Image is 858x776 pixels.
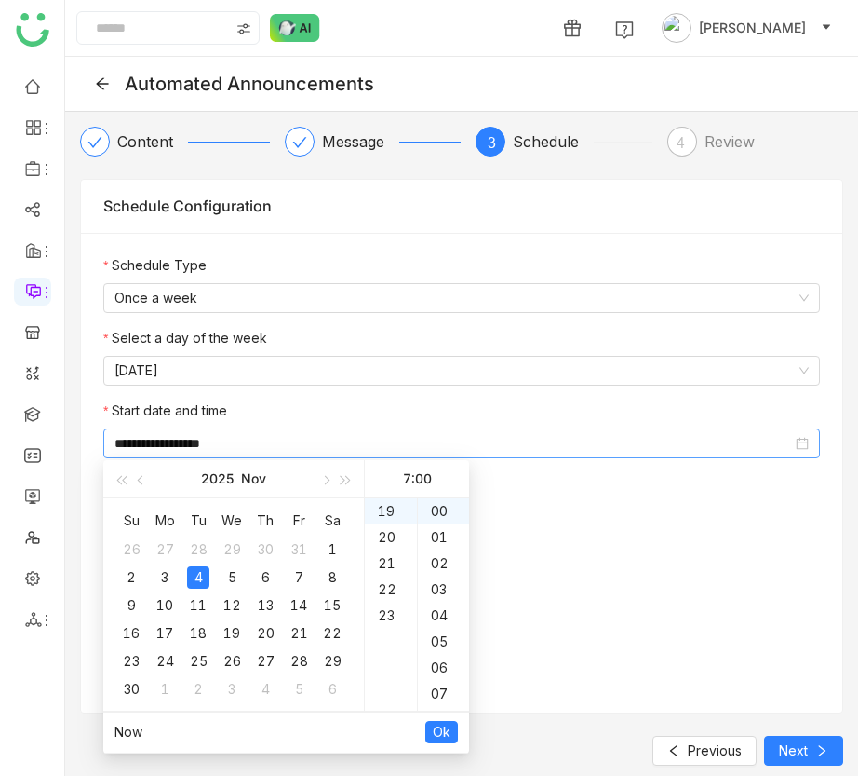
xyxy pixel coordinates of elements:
div: Schedule Configuration [103,180,820,233]
div: 9 [120,594,142,617]
div: 06 [418,655,469,681]
td: 2025-11-27 12:00 AM [248,647,282,675]
button: Last year (Control + left) [111,460,131,497]
td: 2025-11-09 12:00 AM [114,592,148,619]
div: 27 [154,538,176,561]
td: 2025-11-19 12:00 AM [215,619,248,647]
div: 4Review [667,127,843,157]
div: 31 [288,538,310,561]
td: 2025-11-01 12:00 AM [315,536,349,564]
td: 2025-12-06 12:00 AM [315,675,349,703]
div: 6 [254,566,276,589]
div: 3 [154,566,176,589]
button: Next month (PageDown) [315,460,335,497]
div: 5 [288,678,310,701]
div: 22 [321,622,343,645]
span: [PERSON_NAME] [699,18,806,38]
div: 1 [154,678,176,701]
td: 2025-11-23 12:00 AM [114,647,148,675]
div: 11 [187,594,209,617]
div: 2 [187,678,209,701]
td: 2025-11-05 12:00 AM [215,564,248,592]
div: 2 [120,566,142,589]
td: 2025-11-10 12:00 AM [148,592,181,619]
td: 2025-11-07 12:00 AM [282,564,315,592]
th: Wed [215,506,248,536]
img: help.svg [615,20,634,39]
div: 12 [221,594,243,617]
label: Schedule Type [103,255,207,276]
div: 1 [321,538,343,561]
div: 03 [418,577,469,603]
td: 2025-11-02 12:00 AM [114,564,148,592]
td: 2025-11-18 12:00 AM [181,619,215,647]
td: 2025-11-13 12:00 AM [248,592,282,619]
td: 2025-11-04 12:00 AM [181,564,215,592]
div: 05 [418,629,469,655]
td: 2025-11-12 12:00 AM [215,592,248,619]
nz-select-item: Once a week [114,284,809,312]
td: 2025-10-26 12:00 AM [114,536,148,564]
th: Fri [282,506,315,536]
div: 15 [321,594,343,617]
div: 18 [187,622,209,645]
td: 2025-12-03 12:00 AM [215,675,248,703]
div: 01 [418,524,469,551]
th: Sat [315,506,349,536]
div: 26 [221,650,243,673]
button: Previous month (PageUp) [131,460,152,497]
div: 30 [254,538,276,561]
img: logo [16,13,49,47]
td: 2025-11-29 12:00 AM [315,647,349,675]
th: Sun [114,506,148,536]
div: 28 [187,538,209,561]
td: 2025-12-05 12:00 AM [282,675,315,703]
td: 2025-11-03 12:00 AM [148,564,181,592]
div: 24 [154,650,176,673]
label: Start date and time [103,401,227,421]
button: [PERSON_NAME] [658,13,836,43]
td: 2025-11-26 12:00 AM [215,647,248,675]
div: 23 [365,603,417,629]
div: Content [80,127,270,157]
img: search-type.svg [236,21,251,36]
div: 23 [120,650,142,673]
a: Now [114,724,142,740]
div: 29 [221,538,243,561]
span: 4 [677,134,687,151]
div: 20 [365,524,417,551]
td: 2025-10-31 12:00 AM [282,536,315,564]
td: 2025-11-30 12:00 AM [114,675,148,703]
td: 2025-12-02 12:00 AM [181,675,215,703]
div: 5 [221,566,243,589]
div: Automated Announcements [125,73,374,95]
div: Message [322,127,399,157]
div: 25 [187,650,209,673]
td: 2025-10-27 12:00 AM [148,536,181,564]
div: 10 [154,594,176,617]
div: 16 [120,622,142,645]
div: 04 [418,603,469,629]
img: avatar [662,13,691,43]
th: Tue [181,506,215,536]
div: 27 [254,650,276,673]
div: Review [704,127,755,157]
div: 19 [365,498,417,524]
td: 2025-11-20 12:00 AM [248,619,282,647]
button: Next [764,736,843,766]
img: ask-buddy-normal.svg [270,14,320,42]
th: Mon [148,506,181,536]
div: Message [285,127,461,157]
td: 2025-11-17 12:00 AM [148,619,181,647]
div: 14 [288,594,310,617]
div: 28 [288,650,310,673]
div: 22 [365,577,417,603]
td: 2025-11-06 12:00 AM [248,564,282,592]
div: 19 [221,622,243,645]
td: 2025-10-28 12:00 AM [181,536,215,564]
button: 2025 [201,460,234,497]
div: 13 [254,594,276,617]
div: 00 [418,498,469,524]
div: 21 [365,551,417,577]
button: Previous [652,736,757,766]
